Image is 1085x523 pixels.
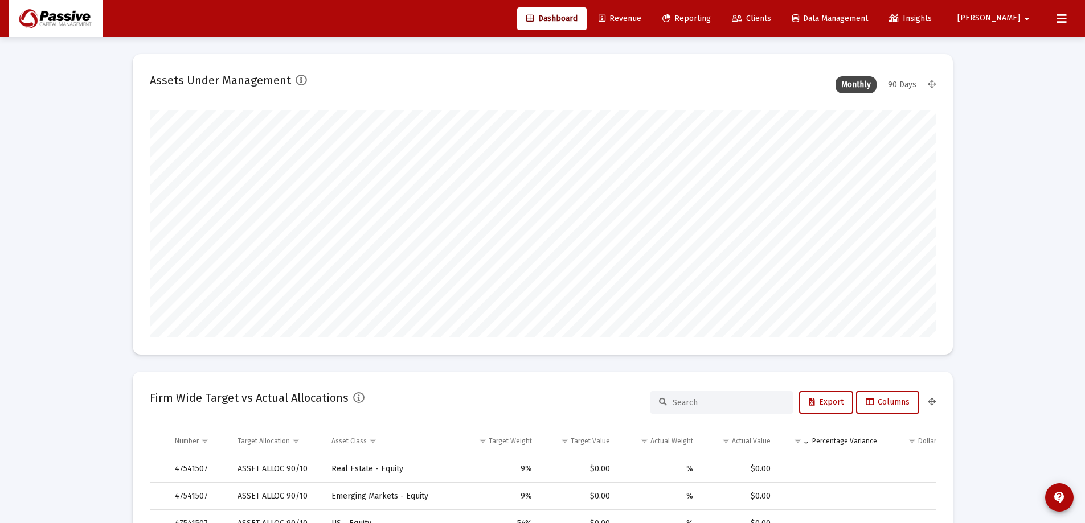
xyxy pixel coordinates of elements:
[175,436,199,446] div: Number
[230,455,324,483] td: ASSET ALLOC 90/10
[893,491,965,502] div: $0.00
[324,483,457,510] td: Emerging Markets - Equity
[908,436,916,445] span: Show filter options for column 'Dollar Variance'
[809,397,844,407] span: Export
[856,391,919,414] button: Columns
[324,427,457,455] td: Column Asset Class
[324,455,457,483] td: Real Estate - Equity
[548,463,609,475] div: $0.00
[150,389,349,407] h2: Firm Wide Target vs Actual Allocations
[560,436,569,445] span: Show filter options for column 'Target Value'
[640,436,649,445] span: Show filter options for column 'Actual Weight'
[517,7,587,30] a: Dashboard
[889,14,932,23] span: Insights
[709,491,771,502] div: $0.00
[571,436,610,446] div: Target Value
[626,491,693,502] div: %
[618,427,701,455] td: Column Actual Weight
[230,483,324,510] td: ASSET ALLOC 90/10
[548,491,609,502] div: $0.00
[1053,491,1066,504] mat-icon: contact_support
[526,14,578,23] span: Dashboard
[230,427,324,455] td: Column Target Allocation
[167,455,230,483] td: 47541507
[732,436,771,446] div: Actual Value
[653,7,720,30] a: Reporting
[662,14,711,23] span: Reporting
[957,14,1020,23] span: [PERSON_NAME]
[292,436,300,445] span: Show filter options for column 'Target Allocation'
[885,427,976,455] td: Column Dollar Variance
[722,436,730,445] span: Show filter options for column 'Actual Value'
[478,436,487,445] span: Show filter options for column 'Target Weight'
[540,427,617,455] td: Column Target Value
[238,436,290,446] div: Target Allocation
[599,14,641,23] span: Revenue
[701,427,779,455] td: Column Actual Value
[200,436,209,445] span: Show filter options for column 'Number'
[167,427,230,455] td: Column Number
[457,427,540,455] td: Column Target Weight
[18,7,94,30] img: Dashboard
[799,391,853,414] button: Export
[709,463,771,475] div: $0.00
[893,463,965,475] div: $0.00
[331,436,367,446] div: Asset Class
[626,463,693,475] div: %
[882,76,922,93] div: 90 Days
[369,436,377,445] span: Show filter options for column 'Asset Class'
[880,7,941,30] a: Insights
[650,436,693,446] div: Actual Weight
[167,483,230,510] td: 47541507
[836,76,877,93] div: Monthly
[589,7,650,30] a: Revenue
[779,427,885,455] td: Column Percentage Variance
[793,436,802,445] span: Show filter options for column 'Percentage Variance'
[783,7,877,30] a: Data Management
[723,7,780,30] a: Clients
[673,398,784,407] input: Search
[792,14,868,23] span: Data Management
[732,14,771,23] span: Clients
[812,436,877,446] div: Percentage Variance
[489,436,532,446] div: Target Weight
[1020,7,1034,30] mat-icon: arrow_drop_down
[944,7,1047,30] button: [PERSON_NAME]
[465,463,532,475] div: 9%
[150,71,291,89] h2: Assets Under Management
[866,397,910,407] span: Columns
[465,491,532,502] div: 9%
